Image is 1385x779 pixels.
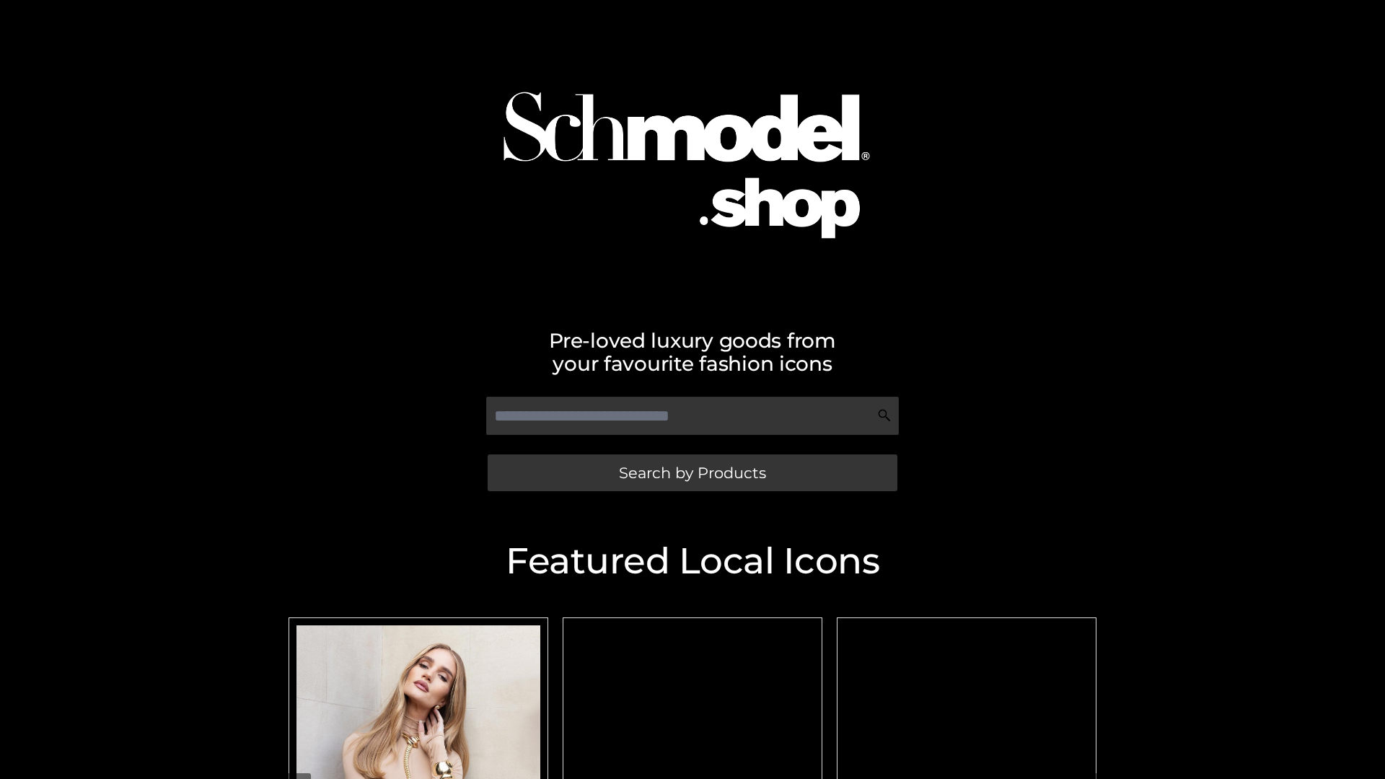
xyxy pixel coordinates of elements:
h2: Pre-loved luxury goods from your favourite fashion icons [281,329,1104,375]
img: Search Icon [877,408,892,423]
a: Search by Products [488,454,897,491]
h2: Featured Local Icons​ [281,543,1104,579]
span: Search by Products [619,465,766,480]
